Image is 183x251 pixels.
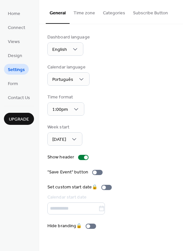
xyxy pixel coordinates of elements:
[47,94,83,101] div: Time format
[47,154,74,161] div: Show header
[8,52,22,59] span: Design
[47,34,90,41] div: Dashboard language
[8,81,18,87] span: Form
[8,24,25,31] span: Connect
[4,113,34,125] button: Upgrade
[4,36,24,47] a: Views
[4,50,26,61] a: Design
[52,105,68,114] span: 1:00pm
[8,66,25,73] span: Settings
[52,45,67,54] span: English
[47,124,81,131] div: Week start
[4,64,29,75] a: Settings
[4,78,22,89] a: Form
[9,116,29,123] span: Upgrade
[4,22,29,33] a: Connect
[47,64,88,71] div: Calendar language
[52,75,73,84] span: Português
[52,135,66,144] span: [DATE]
[8,10,20,17] span: Home
[4,92,34,103] a: Contact Us
[8,38,20,45] span: Views
[47,169,88,176] div: "Save Event" button
[8,95,30,101] span: Contact Us
[4,8,24,19] a: Home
